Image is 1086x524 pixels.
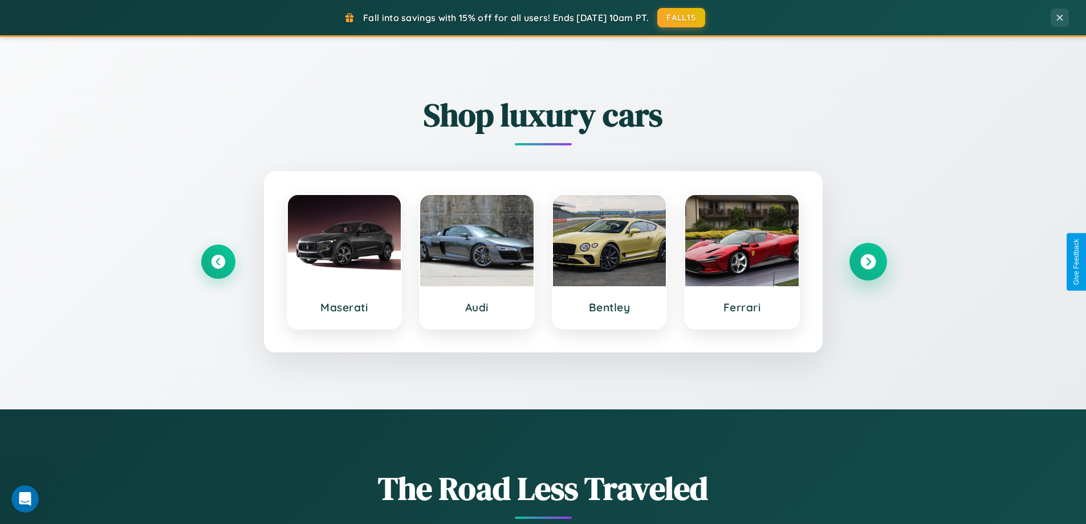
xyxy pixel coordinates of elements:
h3: Bentley [564,300,655,314]
button: FALL15 [657,8,705,27]
h1: The Road Less Traveled [201,466,885,510]
h3: Ferrari [697,300,787,314]
iframe: Intercom live chat [11,485,39,513]
h2: Shop luxury cars [201,93,885,137]
h3: Audi [432,300,522,314]
span: Fall into savings with 15% off for all users! Ends [DATE] 10am PT. [363,12,649,23]
div: Give Feedback [1072,239,1080,285]
h3: Maserati [299,300,390,314]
